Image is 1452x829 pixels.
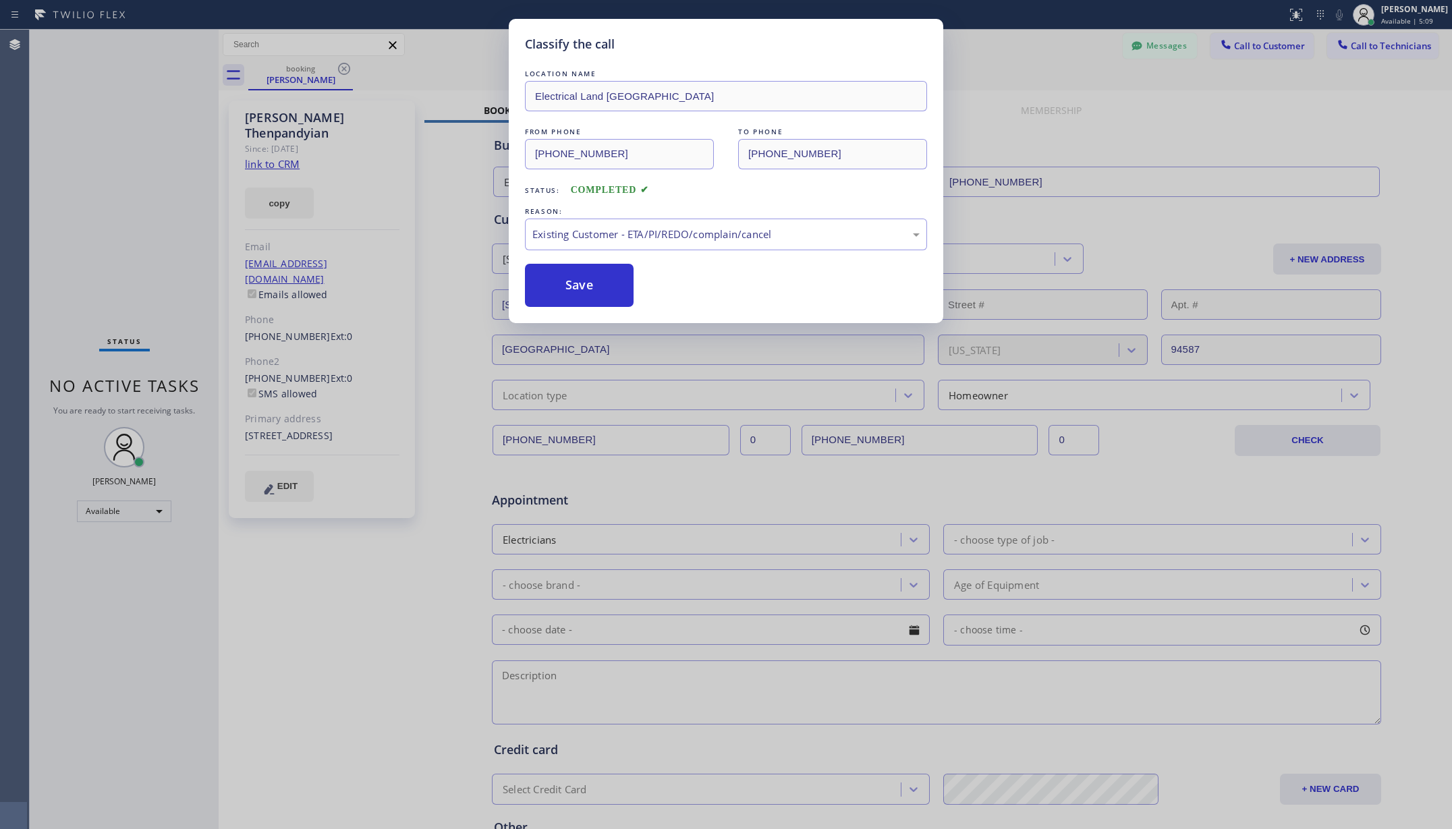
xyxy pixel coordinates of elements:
[525,67,927,81] div: LOCATION NAME
[525,125,714,139] div: FROM PHONE
[525,185,560,195] span: Status:
[525,139,714,169] input: From phone
[525,204,927,219] div: REASON:
[525,264,634,307] button: Save
[738,125,927,139] div: TO PHONE
[525,35,615,53] h5: Classify the call
[571,185,649,195] span: COMPLETED
[738,139,927,169] input: To phone
[532,227,920,242] div: Existing Customer - ETA/PI/REDO/complain/cancel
